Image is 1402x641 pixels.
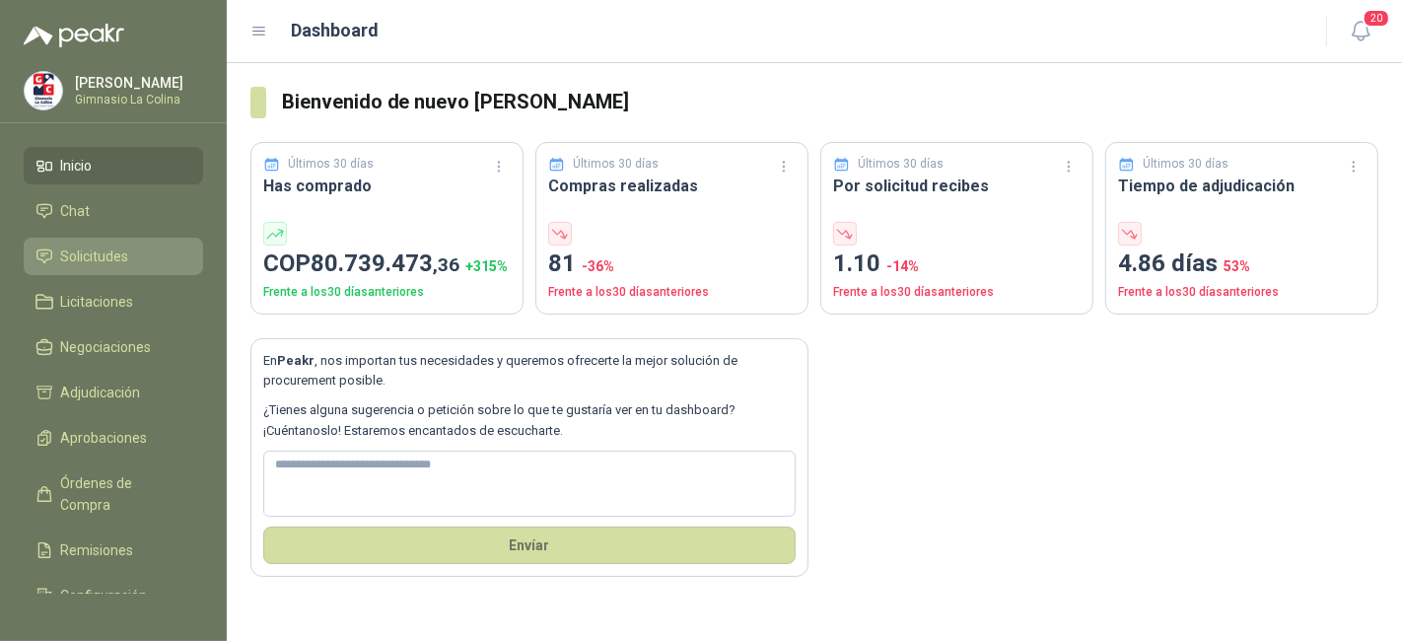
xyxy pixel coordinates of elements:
[24,374,203,411] a: Adjudicación
[263,246,511,283] p: COP
[277,353,315,368] b: Peakr
[24,283,203,320] a: Licitaciones
[61,291,134,313] span: Licitaciones
[282,87,1378,117] h3: Bienvenido de nuevo [PERSON_NAME]
[61,472,184,516] span: Órdenes de Compra
[1224,258,1250,274] span: 53 %
[1343,14,1378,49] button: 20
[1363,9,1390,28] span: 20
[24,328,203,366] a: Negociaciones
[548,174,796,198] h3: Compras realizadas
[833,283,1081,302] p: Frente a los 30 días anteriores
[24,147,203,184] a: Inicio
[289,155,375,174] p: Últimos 30 días
[61,155,93,177] span: Inicio
[24,192,203,230] a: Chat
[574,155,660,174] p: Últimos 30 días
[263,400,796,441] p: ¿Tienes alguna sugerencia o petición sobre lo que te gustaría ver en tu dashboard? ¡Cuéntanoslo! ...
[61,427,148,449] span: Aprobaciones
[548,246,796,283] p: 81
[24,24,124,47] img: Logo peakr
[263,351,796,392] p: En , nos importan tus necesidades y queremos ofrecerte la mejor solución de procurement posible.
[263,283,511,302] p: Frente a los 30 días anteriores
[25,72,62,109] img: Company Logo
[61,200,91,222] span: Chat
[1118,283,1366,302] p: Frente a los 30 días anteriores
[859,155,945,174] p: Últimos 30 días
[24,464,203,524] a: Órdenes de Compra
[833,174,1081,198] h3: Por solicitud recibes
[1118,174,1366,198] h3: Tiempo de adjudicación
[292,17,380,44] h1: Dashboard
[61,539,134,561] span: Remisiones
[465,258,508,274] span: + 315 %
[263,527,796,564] button: Envíar
[433,253,459,276] span: ,36
[311,249,459,277] span: 80.739.473
[24,419,203,457] a: Aprobaciones
[1118,246,1366,283] p: 4.86 días
[24,238,203,275] a: Solicitudes
[75,76,198,90] p: [PERSON_NAME]
[548,283,796,302] p: Frente a los 30 días anteriores
[24,577,203,614] a: Configuración
[263,174,511,198] h3: Has comprado
[833,246,1081,283] p: 1.10
[582,258,614,274] span: -36 %
[61,585,148,606] span: Configuración
[61,246,129,267] span: Solicitudes
[24,532,203,569] a: Remisiones
[61,336,152,358] span: Negociaciones
[75,94,198,106] p: Gimnasio La Colina
[886,258,919,274] span: -14 %
[1144,155,1229,174] p: Últimos 30 días
[61,382,141,403] span: Adjudicación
